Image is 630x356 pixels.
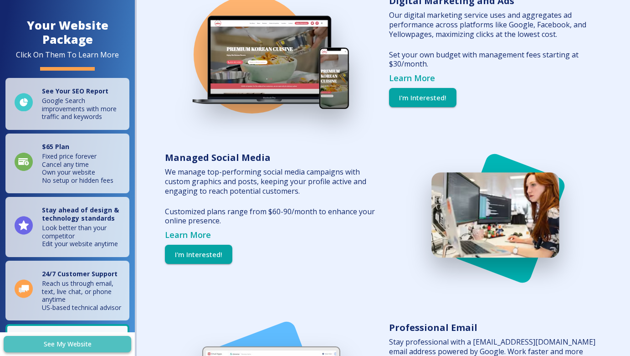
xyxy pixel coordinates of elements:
[165,151,271,164] h5: Managed Social Media
[5,18,129,46] h4: Your Website Package
[42,142,69,151] strong: $ 65 Plan
[42,87,108,95] strong: See Your SEO Report
[389,72,435,83] a: Learn More
[42,279,124,311] p: Reach us through email, text, live chat, or phone anytime US-based technical advisor
[389,321,477,334] h5: Professional Email
[389,50,602,69] div: Set your own budget with management fees starting at $30/month.
[5,197,129,257] a: Stay ahead of design & technology standardsLook better than your competitorEdit your website anytime
[4,336,131,353] a: See My Website
[165,207,378,226] div: Customized plans range from $60-90/month to enhance your online presence.
[42,224,124,248] p: Look better than your competitor Edit your website anytime
[165,167,378,196] div: We manage top-performing social media campaigns with custom graphics and posts, keeping your prof...
[42,269,118,278] strong: 24/7 Customer Support
[165,229,211,240] a: Learn More
[42,97,124,121] p: Google Search improvements with more traffic and keywords
[5,261,129,321] a: 24/7 Customer SupportReach us through email, text, live chat, or phone anytimeUS-based technical ...
[16,50,119,60] div: Click On Them To Learn More
[42,206,119,222] strong: Stay ahead of design & technology standards
[389,10,602,39] div: Our digital marketing service uses and aggregates ad performance across platforms like Google, Fa...
[165,245,232,264] button: I'm Interested!
[389,88,456,107] button: I'm Interested!
[42,152,113,184] p: Fixed price forever Cancel any time Own your website No setup or hidden fees
[5,78,129,130] a: See Your SEO ReportGoogle Search improvements with more traffic and keywords
[5,134,129,194] a: $65 PlanFixed price foreverCancel any timeOwn your websiteNo setup or hidden fees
